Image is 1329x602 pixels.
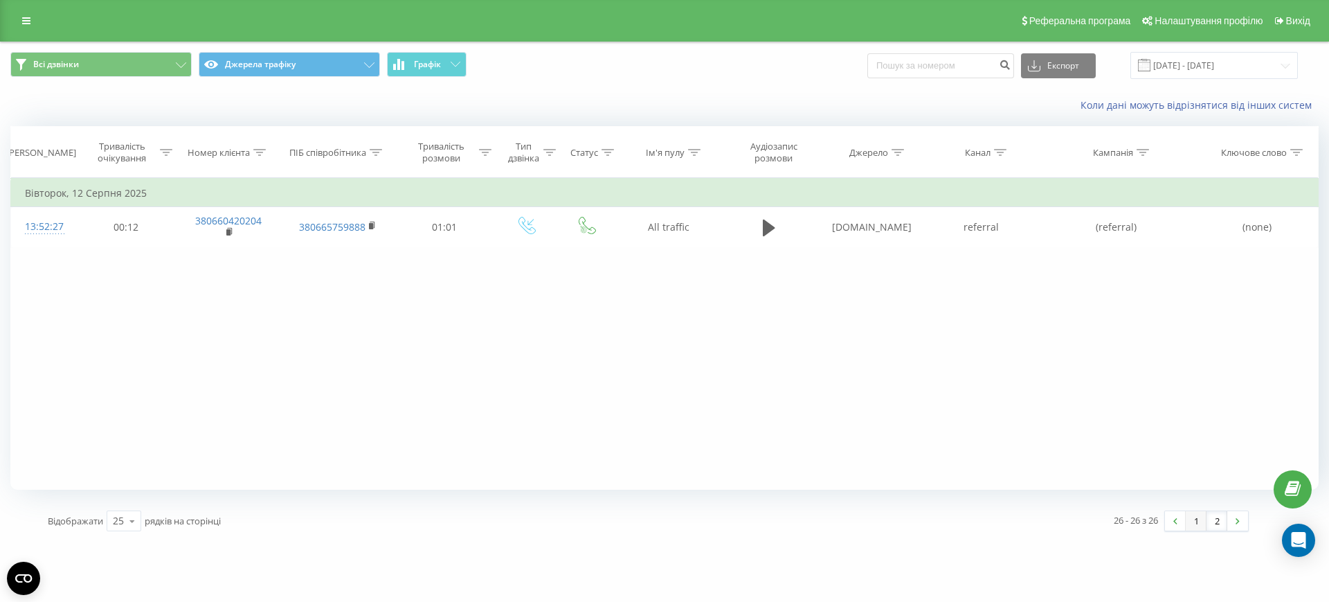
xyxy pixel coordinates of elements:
td: All traffic [616,207,721,247]
div: 26 - 26 з 26 [1114,513,1158,527]
span: Всі дзвінки [33,59,79,70]
div: Аудіозапис розмови [733,141,814,164]
div: 13:52:27 [25,213,62,240]
div: Open Intercom Messenger [1282,524,1315,557]
div: 25 [113,514,124,528]
a: 2 [1206,511,1227,531]
a: 1 [1186,511,1206,531]
div: Ключове слово [1221,147,1287,159]
a: Коли дані можуть відрізнятися вiд інших систем [1081,98,1319,112]
button: Графік [387,52,467,77]
button: Експорт [1021,53,1096,78]
div: Кампанія [1093,147,1133,159]
span: Вихід [1286,15,1310,26]
button: Всі дзвінки [10,52,192,77]
td: 00:12 [75,207,177,247]
div: Канал [965,147,991,159]
td: 01:01 [394,207,495,247]
div: Ім'я пулу [646,147,685,159]
a: 380660420204 [195,214,262,227]
button: Джерела трафіку [199,52,380,77]
div: Джерело [849,147,888,159]
td: [DOMAIN_NAME] [817,207,926,247]
span: Графік [414,60,441,69]
span: рядків на сторінці [145,515,221,527]
div: Статус [570,147,598,159]
span: Налаштування профілю [1155,15,1263,26]
td: referral [927,207,1036,247]
div: ПІБ співробітника [289,147,366,159]
div: Номер клієнта [188,147,250,159]
div: Тривалість розмови [406,141,476,164]
input: Пошук за номером [867,53,1014,78]
td: (referral) [1036,207,1197,247]
span: Відображати [48,515,103,527]
td: Вівторок, 12 Серпня 2025 [11,179,1319,207]
div: Тип дзвінка [507,141,540,164]
span: Реферальна програма [1029,15,1131,26]
td: (none) [1197,207,1318,247]
div: [PERSON_NAME] [6,147,76,159]
button: Open CMP widget [7,562,40,595]
div: Тривалість очікування [88,141,157,164]
a: 380665759888 [299,220,365,233]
